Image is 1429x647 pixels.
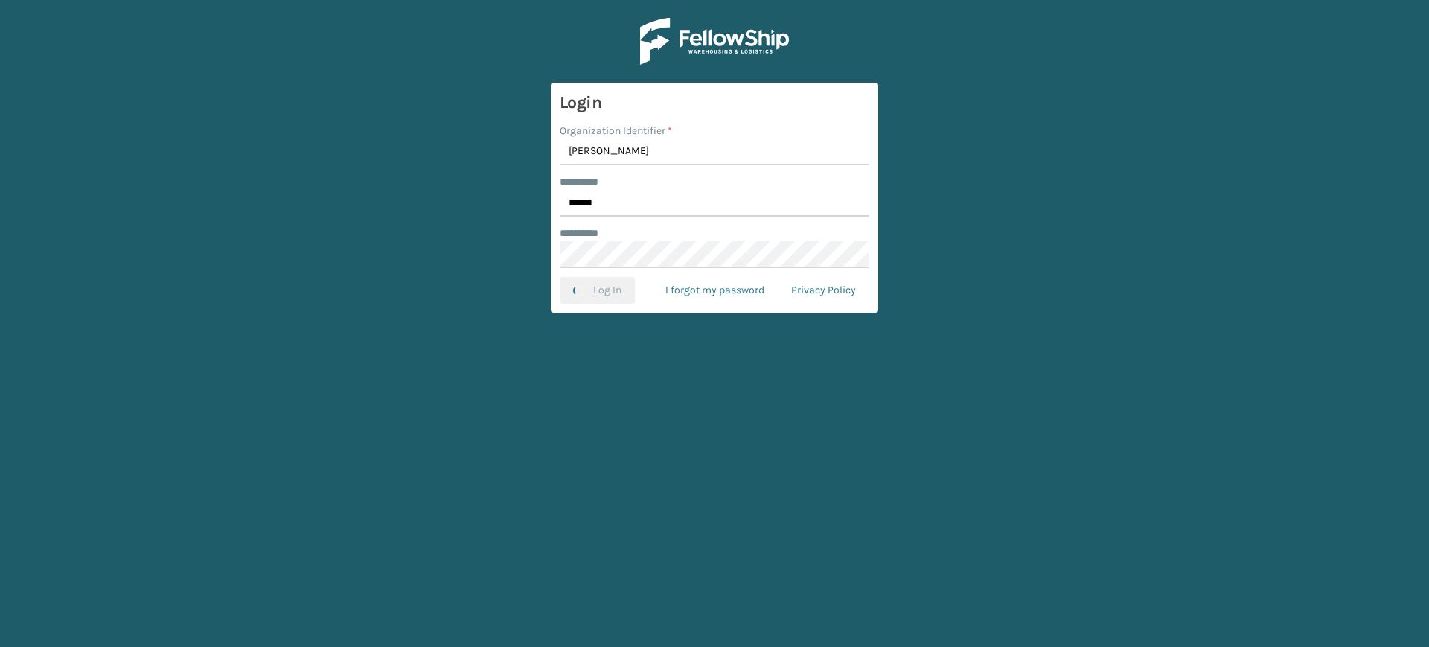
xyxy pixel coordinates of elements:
label: Organization Identifier [560,123,672,138]
a: I forgot my password [652,277,778,304]
h3: Login [560,92,869,114]
button: Log In [560,277,635,304]
a: Privacy Policy [778,277,869,304]
img: Logo [640,18,789,65]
